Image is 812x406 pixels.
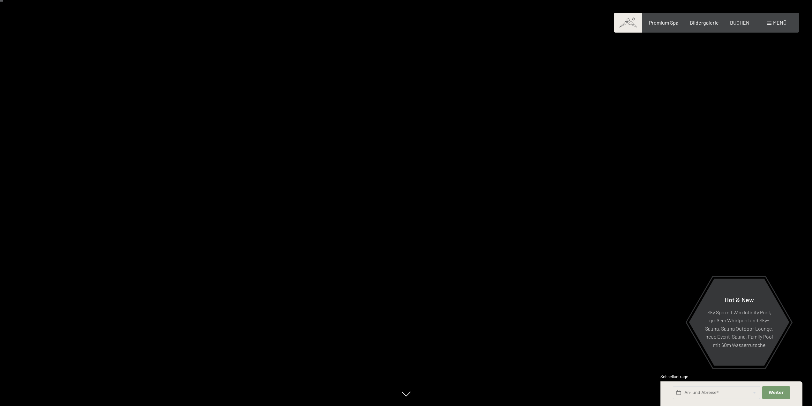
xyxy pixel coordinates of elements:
a: Hot & New Sky Spa mit 23m Infinity Pool, großem Whirlpool und Sky-Sauna, Sauna Outdoor Lounge, ne... [689,278,790,366]
button: Weiter [762,386,790,399]
span: Menü [773,19,786,26]
a: Premium Spa [649,19,678,26]
span: Hot & New [725,295,754,303]
span: Weiter [769,390,784,395]
span: Schnellanfrage [660,374,688,379]
a: Bildergalerie [690,19,719,26]
a: BUCHEN [730,19,749,26]
p: Sky Spa mit 23m Infinity Pool, großem Whirlpool und Sky-Sauna, Sauna Outdoor Lounge, neue Event-S... [704,308,774,349]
